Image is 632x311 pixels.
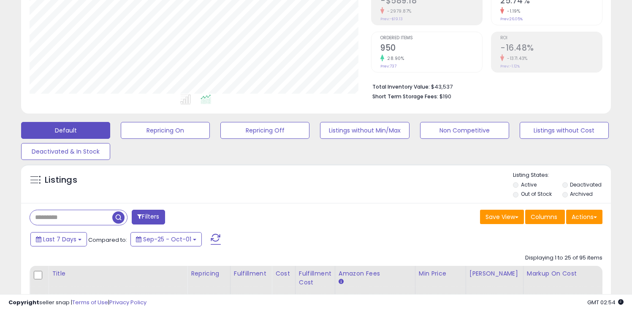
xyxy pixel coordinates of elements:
[88,236,127,244] span: Compared to:
[143,235,191,243] span: Sep-25 - Oct-01
[570,181,602,188] label: Deactivated
[504,8,520,14] small: -1.19%
[523,266,603,299] th: The percentage added to the cost of goods (COGS) that forms the calculator for Min & Max prices.
[525,254,602,262] div: Displaying 1 to 25 of 95 items
[469,269,520,278] div: [PERSON_NAME]
[500,16,523,22] small: Prev: 26.05%
[339,278,344,286] small: Amazon Fees.
[339,269,412,278] div: Amazon Fees
[384,8,412,14] small: -2979.87%
[121,122,210,139] button: Repricing On
[513,171,611,179] p: Listing States:
[8,299,146,307] div: seller snap | |
[439,92,451,100] span: $190
[500,64,520,69] small: Prev: -1.12%
[43,235,76,243] span: Last 7 Days
[372,93,438,100] b: Short Term Storage Fees:
[566,210,602,224] button: Actions
[521,190,552,197] label: Out of Stock
[587,298,624,306] span: 2025-10-9 02:54 GMT
[132,210,165,224] button: Filters
[380,64,396,69] small: Prev: 737
[234,269,268,278] div: Fulfillment
[504,55,528,62] small: -1371.43%
[380,16,403,22] small: Prev: -$19.13
[130,232,202,246] button: Sep-25 - Oct-01
[275,269,292,278] div: Cost
[21,143,110,160] button: Deactivated & In Stock
[420,122,509,139] button: Non Competitive
[8,298,39,306] strong: Copyright
[527,269,600,278] div: Markup on Cost
[419,269,462,278] div: Min Price
[380,43,482,54] h2: 950
[45,174,77,186] h5: Listings
[320,122,409,139] button: Listings without Min/Max
[220,122,309,139] button: Repricing Off
[570,190,593,197] label: Archived
[299,269,331,287] div: Fulfillment Cost
[21,122,110,139] button: Default
[520,122,609,139] button: Listings without Cost
[72,298,108,306] a: Terms of Use
[500,43,602,54] h2: -16.48%
[380,36,482,41] span: Ordered Items
[500,36,602,41] span: ROI
[372,83,430,90] b: Total Inventory Value:
[372,81,596,91] li: $43,537
[480,210,524,224] button: Save View
[30,232,87,246] button: Last 7 Days
[191,269,227,278] div: Repricing
[525,210,565,224] button: Columns
[52,269,184,278] div: Title
[531,213,557,221] span: Columns
[521,181,537,188] label: Active
[109,298,146,306] a: Privacy Policy
[384,55,404,62] small: 28.90%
